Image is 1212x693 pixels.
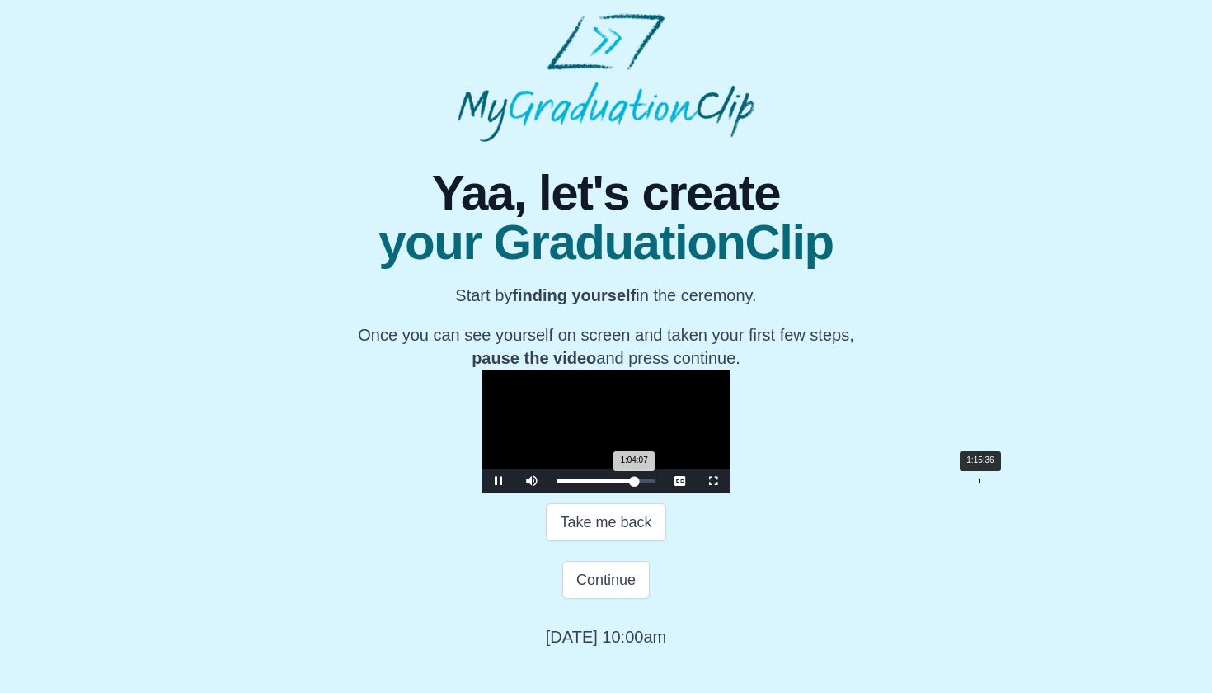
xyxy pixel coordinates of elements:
[664,469,697,493] button: Captions
[472,349,596,367] b: pause the video
[546,625,666,648] p: [DATE] 10:00am
[358,323,853,370] p: Once you can see yourself on screen and taken your first few steps, and press continue.
[358,284,853,307] p: Start by in the ceremony.
[358,168,853,218] span: Yaa, let's create
[557,479,655,483] div: Progress Bar
[482,370,730,493] div: Video Player
[562,561,650,599] button: Continue
[697,469,730,493] button: Fullscreen
[482,469,515,493] button: Pause
[458,13,754,142] img: MyGraduationClip
[512,286,636,304] b: finding yourself
[546,503,665,541] button: Take me back
[358,218,853,267] span: your GraduationClip
[515,469,548,493] button: Mute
